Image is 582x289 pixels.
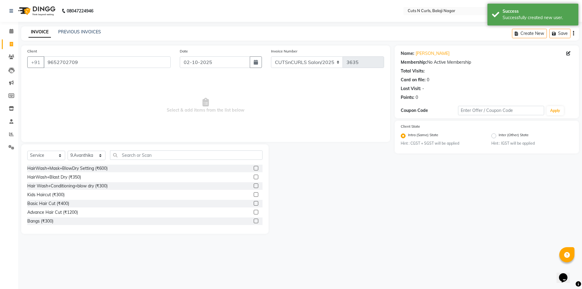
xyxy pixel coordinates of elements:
a: INVOICE [28,27,51,38]
label: Inter (Other) State [499,132,529,139]
label: Date [180,49,188,54]
div: Name: [401,50,414,57]
input: Search by Name/Mobile/Email/Code [44,56,171,68]
div: No Active Membership [401,59,573,66]
div: Points: [401,94,414,101]
button: Save [549,29,570,38]
div: HairWash+Mask+BlowDry Setting (₹600) [27,165,108,172]
label: Intra (Same) State [408,132,438,139]
div: Basic Hair Cut (₹400) [27,200,69,207]
button: +91 [27,56,44,68]
div: Success [503,8,574,15]
input: Search or Scan [110,150,263,160]
div: Last Visit: [401,86,421,92]
div: 0 [427,77,429,83]
div: Total Visits: [401,68,425,74]
div: HairWash+Blast Dry (₹350) [27,174,81,180]
label: Client State [401,124,420,129]
div: - [422,86,424,92]
button: Apply [547,106,564,115]
b: 08047224946 [67,2,93,19]
div: Kids Haircut (₹300) [27,192,65,198]
div: Bangs (₹300) [27,218,53,224]
div: Coupon Code [401,107,458,114]
small: Hint : CGST + SGST will be applied [401,141,482,146]
div: Membership: [401,59,427,66]
small: Hint : IGST will be applied [491,141,573,146]
label: Client [27,49,37,54]
button: Create New [512,29,547,38]
div: Hair Wash+Conditioning+blow dry (₹300) [27,183,108,189]
div: 0 [416,94,418,101]
span: Select & add items from the list below [27,75,384,136]
div: Advance Hair Cut (₹1200) [27,209,78,216]
img: logo [15,2,57,19]
a: PREVIOUS INVOICES [58,29,101,35]
iframe: chat widget [557,265,576,283]
label: Invoice Number [271,49,297,54]
input: Enter Offer / Coupon Code [458,106,544,115]
div: Card on file: [401,77,426,83]
div: Successfully created new user. [503,15,574,21]
a: [PERSON_NAME] [416,50,450,57]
